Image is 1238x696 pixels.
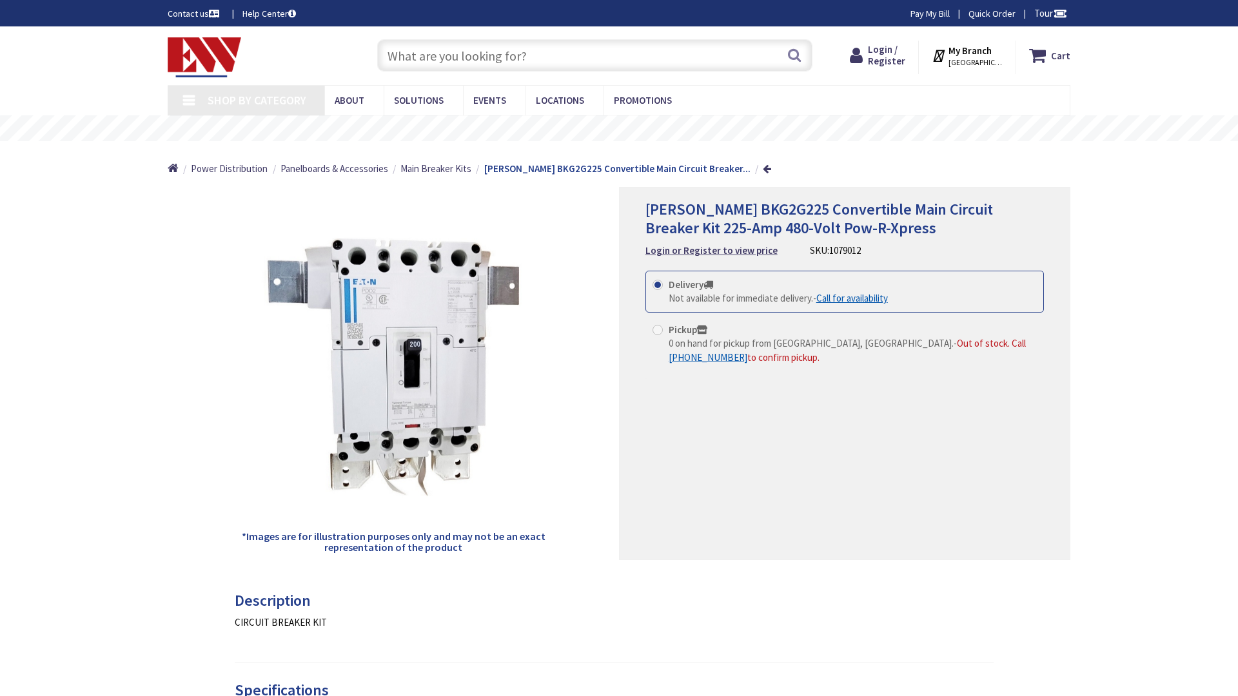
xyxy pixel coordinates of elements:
strong: Cart [1051,44,1070,67]
span: [GEOGRAPHIC_DATA], [GEOGRAPHIC_DATA] [948,57,1003,68]
div: - [669,336,1037,364]
a: Contact us [168,7,222,20]
input: What are you looking for? [377,39,812,72]
a: Power Distribution [191,162,268,175]
a: Call for availability [816,291,888,305]
img: Electrical Wholesalers, Inc. [168,37,241,77]
strong: Pickup [669,324,707,336]
span: About [335,94,364,106]
span: Login / Register [868,43,905,67]
span: Tour [1034,7,1067,19]
a: Main Breaker Kits [400,162,471,175]
h5: *Images are for illustration purposes only and may not be an exact representation of the product [240,531,547,554]
span: Solutions [394,94,444,106]
rs-layer: Free Same Day Pickup at 19 Locations [513,122,749,136]
span: Locations [536,94,584,106]
img: Eaton BKG2G225 Convertible Main Circuit Breaker Kit 225-Amp 480-Volt Pow-R-Xpress [240,214,547,521]
div: - [669,291,888,305]
span: Not available for immediate delivery. [669,292,813,304]
div: CIRCUIT BREAKER KIT [235,615,994,629]
strong: Delivery [669,278,713,291]
span: Shop By Category [208,93,306,108]
a: Pay My Bill [910,7,950,20]
div: SKU: [810,244,861,257]
span: Out of stock. Call to confirm pickup. [669,337,1026,363]
strong: [PERSON_NAME] BKG2G225 Convertible Main Circuit Breaker... [484,162,751,175]
span: Events [473,94,506,106]
a: Panelboards & Accessories [280,162,388,175]
a: Help Center [242,7,296,20]
span: 0 on hand for pickup from [GEOGRAPHIC_DATA], [GEOGRAPHIC_DATA]. [669,337,954,349]
a: Login or Register to view price [645,244,778,257]
h3: Description [235,592,994,609]
span: Promotions [614,94,672,106]
div: My Branch [GEOGRAPHIC_DATA], [GEOGRAPHIC_DATA] [932,44,1003,67]
span: [PERSON_NAME] BKG2G225 Convertible Main Circuit Breaker Kit 225-Amp 480-Volt Pow-R-Xpress [645,199,993,238]
a: Quick Order [968,7,1016,20]
a: [PHONE_NUMBER] [669,351,747,364]
strong: My Branch [948,44,992,57]
a: Login / Register [850,44,905,67]
span: 1079012 [829,244,861,256]
a: Cart [1029,44,1070,67]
